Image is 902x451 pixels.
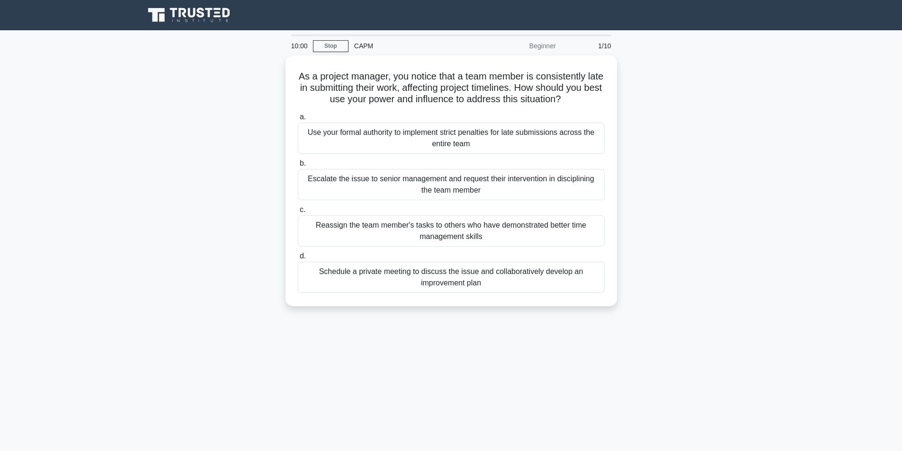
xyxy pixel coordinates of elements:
[479,36,562,55] div: Beginner
[562,36,617,55] div: 1/10
[298,215,605,247] div: Reassign the team member's tasks to others who have demonstrated better time management skills
[298,123,605,154] div: Use your formal authority to implement strict penalties for late submissions across the entire team
[313,40,348,52] a: Stop
[300,113,306,121] span: a.
[298,262,605,293] div: Schedule a private meeting to discuss the issue and collaboratively develop an improvement plan
[297,71,606,106] h5: As a project manager, you notice that a team member is consistently late in submitting their work...
[300,205,305,213] span: c.
[300,159,306,167] span: b.
[348,36,479,55] div: CAPM
[286,36,313,55] div: 10:00
[298,169,605,200] div: Escalate the issue to senior management and request their intervention in disciplining the team m...
[300,252,306,260] span: d.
